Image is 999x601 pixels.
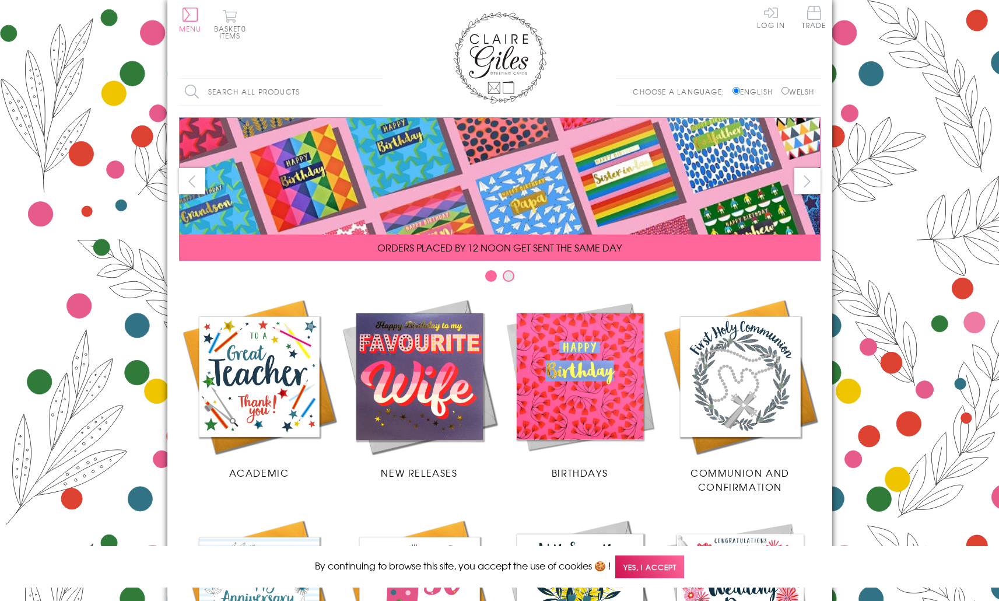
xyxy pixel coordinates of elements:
[453,12,546,104] img: Claire Giles Greetings Cards
[503,270,514,282] button: Carousel Page 2
[179,79,383,105] input: Search all products
[371,79,383,105] input: Search
[802,6,826,31] a: Trade
[179,270,821,288] div: Carousel Pagination
[500,296,660,480] a: Birthdays
[214,9,246,39] button: Basket0 items
[757,6,785,29] a: Log In
[615,555,684,578] span: Yes, I accept
[732,87,740,95] input: English
[179,168,205,194] button: prev
[229,466,289,480] span: Academic
[660,296,821,494] a: Communion and Confirmation
[179,23,202,34] span: Menu
[690,466,790,494] span: Communion and Confirmation
[179,8,202,32] button: Menu
[377,240,622,254] span: ORDERS PLACED BY 12 NOON GET SENT THE SAME DAY
[339,296,500,480] a: New Releases
[802,6,826,29] span: Trade
[381,466,457,480] span: New Releases
[179,296,339,480] a: Academic
[732,86,779,97] label: English
[781,87,789,95] input: Welsh
[633,86,730,97] p: Choose a language:
[552,466,608,480] span: Birthdays
[485,270,497,282] button: Carousel Page 1 (Current Slide)
[794,168,821,194] button: next
[219,23,246,41] span: 0 items
[781,86,815,97] label: Welsh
